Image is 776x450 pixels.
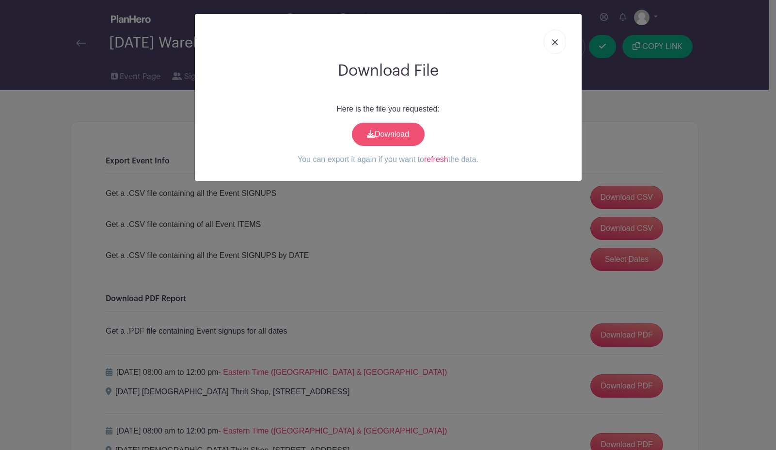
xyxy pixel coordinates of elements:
[203,103,574,115] p: Here is the file you requested:
[552,39,558,45] img: close_button-5f87c8562297e5c2d7936805f587ecaba9071eb48480494691a3f1689db116b3.svg
[203,62,574,80] h2: Download File
[203,154,574,165] p: You can export it again if you want to the data.
[424,155,448,163] a: refresh
[352,123,425,146] a: Download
